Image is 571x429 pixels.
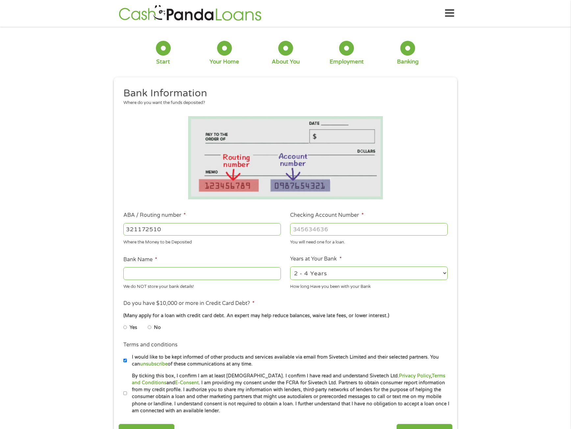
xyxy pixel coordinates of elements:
div: Your Home [210,58,239,65]
div: Employment [330,58,364,65]
a: unsubscribe [140,361,168,367]
img: GetLoanNow Logo [117,4,263,23]
div: About You [272,58,300,65]
label: ABA / Routing number [123,212,186,219]
div: Start [156,58,170,65]
input: 263177916 [123,223,281,236]
a: Privacy Policy [399,373,431,379]
a: Terms and Conditions [132,373,445,386]
label: By ticking this box, I confirm I am at least [DEMOGRAPHIC_DATA]. I confirm I have read and unders... [127,372,450,415]
label: Bank Name [123,256,157,263]
label: Yes [130,324,137,331]
h2: Bank Information [123,87,443,100]
div: Banking [397,58,419,65]
label: Years at Your Bank [290,256,341,263]
label: Terms and conditions [123,341,178,348]
div: How long Have you been with your Bank [290,281,448,290]
div: Where do you want the funds deposited? [123,100,443,106]
label: Checking Account Number [290,212,363,219]
input: 345634636 [290,223,448,236]
div: We do NOT store your bank details! [123,281,281,290]
label: I would like to be kept informed of other products and services available via email from Sivetech... [127,354,450,368]
label: Do you have $10,000 or more in Credit Card Debt? [123,300,255,307]
a: E-Consent [175,380,199,386]
div: (Many apply for a loan with credit card debt. An expert may help reduce balances, waive late fees... [123,312,448,319]
div: You will need one for a loan. [290,237,448,246]
img: Routing number location [188,116,383,199]
div: Where the Money to be Deposited [123,237,281,246]
label: No [154,324,161,331]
